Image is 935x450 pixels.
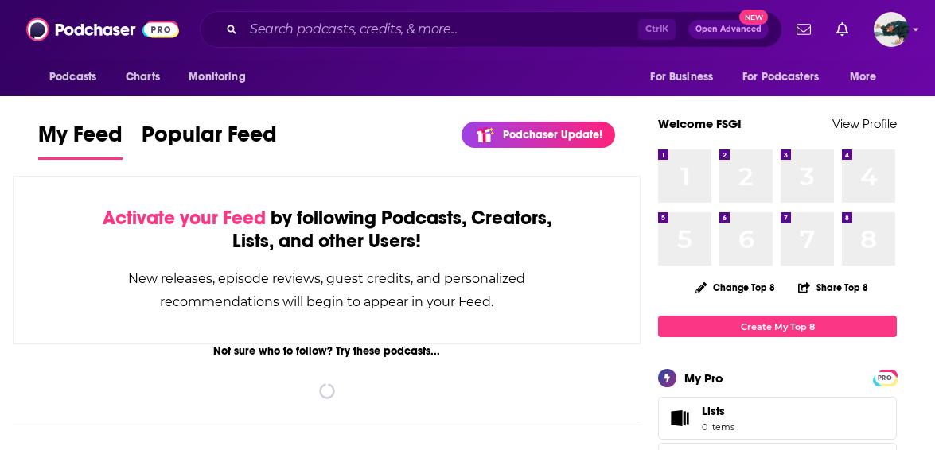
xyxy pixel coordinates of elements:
span: Logged in as fsg.publicity [874,12,909,47]
div: Search podcasts, credits, & more... [200,11,782,48]
span: Podcasts [49,66,96,88]
span: Charts [126,66,160,88]
button: open menu [839,62,897,92]
img: Podchaser - Follow, Share and Rate Podcasts [26,14,179,45]
a: View Profile [832,116,897,131]
input: Search podcasts, credits, & more... [243,17,638,42]
span: Monitoring [189,66,245,88]
button: open menu [732,62,842,92]
div: My Pro [684,370,723,386]
div: by following Podcasts, Creators, Lists, and other Users! [93,207,560,253]
span: My Feed [38,121,123,157]
span: Lists [664,407,695,429]
a: Popular Feed [142,121,277,160]
a: PRO [875,371,894,383]
span: Ctrl K [638,19,676,40]
a: Welcome FSG! [658,116,742,131]
span: For Business [650,66,713,88]
span: New [739,10,768,25]
span: 0 items [702,421,734,433]
button: Change Top 8 [686,277,785,297]
div: New releases, episode reviews, guest credits, and personalized recommendations will begin to appe... [93,267,560,313]
button: Show profile menu [874,12,909,47]
button: open menu [639,62,733,92]
button: Share Top 8 [797,272,869,303]
a: Show notifications dropdown [830,16,855,43]
button: Open AdvancedNew [688,20,769,39]
a: Lists [658,397,897,440]
div: Not sure who to follow? Try these podcasts... [13,344,641,358]
span: Lists [702,404,734,418]
a: Create My Top 8 [658,316,897,337]
span: Activate your Feed [103,206,266,230]
a: Show notifications dropdown [790,16,817,43]
span: For Podcasters [742,66,819,88]
p: Podchaser Update! [503,128,602,142]
img: User Profile [874,12,909,47]
button: open menu [177,62,266,92]
a: My Feed [38,121,123,160]
a: Charts [115,62,169,92]
span: More [850,66,877,88]
span: Open Advanced [695,25,762,33]
button: open menu [38,62,117,92]
span: Lists [702,404,725,418]
span: Popular Feed [142,121,277,157]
